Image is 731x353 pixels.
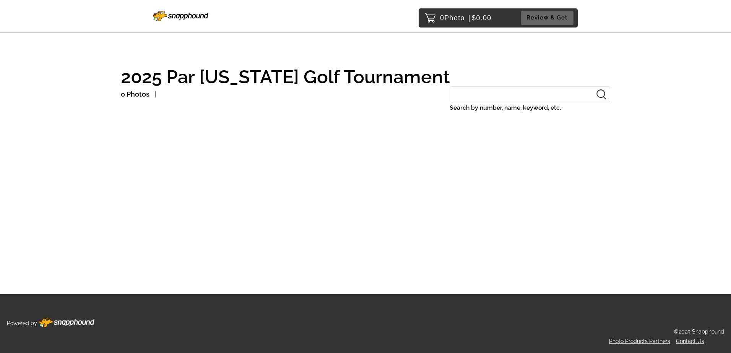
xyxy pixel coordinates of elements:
label: Search by number, name, keyword, etc. [450,102,610,113]
span: | [468,14,471,22]
a: Photo Products Partners [609,338,670,344]
img: Snapphound Logo [153,11,208,21]
button: Review & Get [521,11,573,25]
p: Powered by [7,319,37,328]
p: 0 $0.00 [440,12,492,24]
h1: 2025 Par [US_STATE] Golf Tournament [121,67,610,86]
a: Contact Us [676,338,704,344]
p: ©2025 Snapphound [674,327,724,337]
a: Review & Get [521,11,576,25]
p: 0 Photos [121,88,149,100]
img: Footer [39,317,94,327]
span: Photo [444,12,465,24]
